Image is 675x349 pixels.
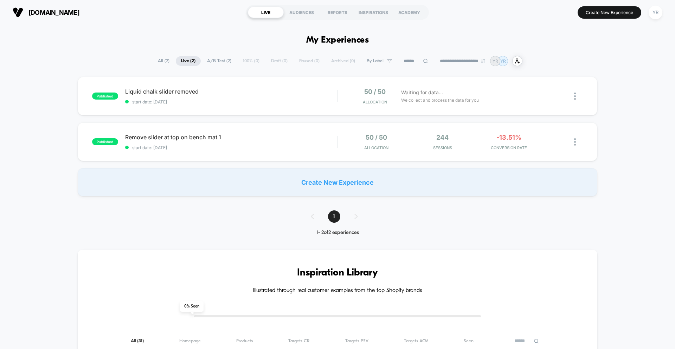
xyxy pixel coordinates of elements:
[481,59,485,63] img: end
[288,338,310,344] span: Targets CR
[176,56,201,66] span: Live ( 2 )
[304,230,372,236] div: 1 - 2 of 2 experiences
[404,338,428,344] span: Targets AOV
[500,58,506,64] p: YR
[284,7,320,18] div: AUDIENCES
[363,100,387,104] span: Allocation
[306,35,369,45] h1: My Experiences
[364,145,388,150] span: Allocation
[92,138,118,145] span: published
[179,338,201,344] span: Homepage
[99,267,576,279] h3: Inspiration Library
[236,338,253,344] span: Products
[180,301,204,312] span: 0 % Seen
[574,138,576,146] img: close
[328,210,340,223] span: 1
[574,93,576,100] img: close
[11,7,82,18] button: [DOMAIN_NAME]
[649,6,662,19] div: YR
[411,145,474,150] span: Sessions
[125,145,337,150] span: start date: [DATE]
[78,168,597,196] div: Create New Experience
[493,58,498,64] p: YR
[13,7,23,18] img: Visually logo
[355,7,391,18] div: INSPIRATIONS
[248,7,284,18] div: LIVE
[401,89,443,96] span: Waiting for data...
[647,5,664,20] button: YR
[345,338,368,344] span: Targets PSV
[92,93,118,100] span: published
[578,6,641,19] button: Create New Experience
[477,145,540,150] span: CONVERSION RATE
[125,99,337,104] span: start date: [DATE]
[401,97,479,103] span: We collect and process the data for you
[125,134,337,141] span: Remove slider at top on bench mat 1
[131,338,144,344] span: All
[436,134,449,141] span: 244
[137,339,144,343] span: ( 31 )
[366,134,387,141] span: 50 / 50
[153,56,175,66] span: All ( 2 )
[391,7,427,18] div: ACADEMY
[125,88,337,95] span: Liquid chalk slider removed
[28,9,79,16] span: [DOMAIN_NAME]
[202,56,237,66] span: A/B Test ( 2 )
[320,7,355,18] div: REPORTS
[464,338,474,344] span: Seen
[364,88,386,95] span: 50 / 50
[496,134,521,141] span: -13.51%
[99,287,576,294] h4: Illustrated through real customer examples from the top Shopify brands
[367,58,384,64] span: By Label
